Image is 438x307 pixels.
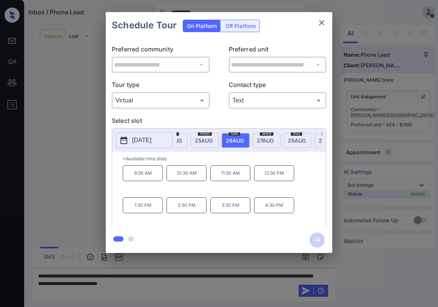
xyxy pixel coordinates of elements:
[253,133,281,148] div: date-select
[123,197,163,213] p: 1:30 PM
[284,133,312,148] div: date-select
[123,165,163,181] p: 9:30 AM
[222,20,259,32] div: Off Platform
[132,136,151,145] p: [DATE]
[229,80,327,92] p: Contact type
[167,197,207,213] p: 2:30 PM
[226,137,244,144] span: 26 AUG
[319,137,337,144] span: 29 AUG
[167,165,207,181] p: 10:30 AM
[231,94,325,107] div: Text
[191,133,219,148] div: date-select
[123,152,326,165] p: *Available time slots
[229,45,327,57] p: Preferred unit
[291,131,302,136] span: thu
[254,165,294,181] p: 12:30 PM
[106,12,183,39] h2: Schedule Tour
[114,94,208,107] div: Virtual
[195,137,213,144] span: 25 AUG
[210,165,250,181] p: 11:30 AM
[315,133,342,148] div: date-select
[112,116,326,128] p: Select slot
[322,131,331,136] span: fri
[210,197,250,213] p: 3:30 PM
[257,137,274,144] span: 27 AUG
[183,20,221,32] div: On Platform
[260,131,273,136] span: wed
[254,197,294,213] p: 4:30 PM
[229,131,240,136] span: tue
[112,80,210,92] p: Tour type
[314,15,329,30] button: close
[305,230,329,250] button: btn-next
[222,133,250,148] div: date-select
[288,137,306,144] span: 28 AUG
[116,132,173,148] button: [DATE]
[198,131,212,136] span: mon
[112,45,210,57] p: Preferred community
